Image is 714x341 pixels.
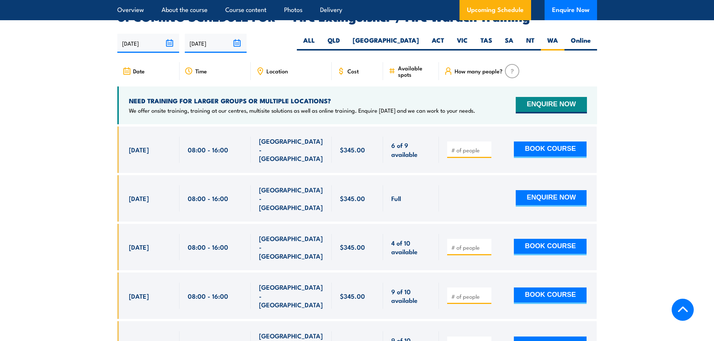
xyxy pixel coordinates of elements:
[391,141,431,158] span: 6 of 9 available
[117,11,597,22] h2: UPCOMING SCHEDULE FOR - "Fire Extinguisher / Fire Warden Training"
[188,194,228,203] span: 08:00 - 16:00
[117,34,179,53] input: From date
[514,239,587,255] button: BOOK COURSE
[188,145,228,154] span: 08:00 - 16:00
[514,287,587,304] button: BOOK COURSE
[514,141,587,158] button: BOOK COURSE
[129,194,149,203] span: [DATE]
[259,185,323,211] span: [GEOGRAPHIC_DATA] - [GEOGRAPHIC_DATA]
[474,36,498,51] label: TAS
[516,190,587,207] button: ENQUIRE NOW
[451,244,489,251] input: # of people
[129,145,149,154] span: [DATE]
[564,36,597,51] label: Online
[259,234,323,260] span: [GEOGRAPHIC_DATA] - [GEOGRAPHIC_DATA]
[451,36,474,51] label: VIC
[133,68,145,74] span: Date
[391,287,431,305] span: 9 of 10 available
[498,36,520,51] label: SA
[451,293,489,300] input: # of people
[259,137,323,163] span: [GEOGRAPHIC_DATA] - [GEOGRAPHIC_DATA]
[391,238,431,256] span: 4 of 10 available
[188,243,228,251] span: 08:00 - 16:00
[185,34,247,53] input: To date
[455,68,503,74] span: How many people?
[516,97,587,113] button: ENQUIRE NOW
[129,97,475,105] h4: NEED TRAINING FOR LARGER GROUPS OR MULTIPLE LOCATIONS?
[520,36,541,51] label: NT
[541,36,564,51] label: WA
[321,36,346,51] label: QLD
[129,243,149,251] span: [DATE]
[340,194,365,203] span: $345.00
[195,68,207,74] span: Time
[266,68,288,74] span: Location
[451,146,489,154] input: # of people
[129,107,475,114] p: We offer onsite training, training at our centres, multisite solutions as well as online training...
[129,292,149,300] span: [DATE]
[340,145,365,154] span: $345.00
[346,36,425,51] label: [GEOGRAPHIC_DATA]
[347,68,359,74] span: Cost
[340,243,365,251] span: $345.00
[297,36,321,51] label: ALL
[398,65,434,77] span: Available spots
[188,292,228,300] span: 08:00 - 16:00
[340,292,365,300] span: $345.00
[259,283,323,309] span: [GEOGRAPHIC_DATA] - [GEOGRAPHIC_DATA]
[391,194,401,203] span: Full
[425,36,451,51] label: ACT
